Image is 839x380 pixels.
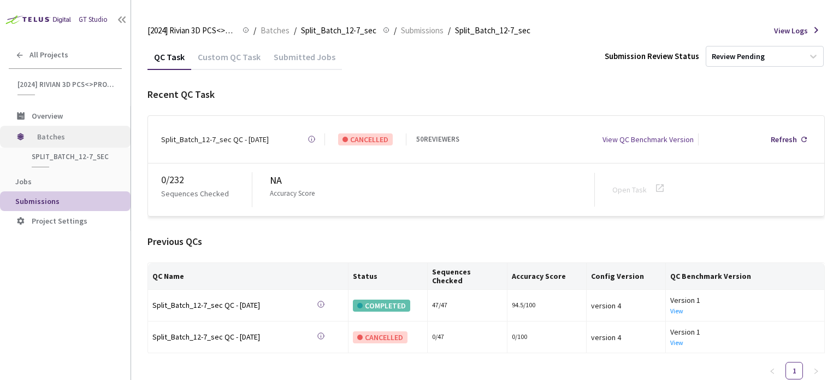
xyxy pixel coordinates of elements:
th: QC Name [148,263,348,290]
span: Batches [261,24,289,37]
button: left [764,362,781,379]
a: Submissions [399,24,446,36]
div: Previous QCs [147,234,825,249]
div: 0 / 232 [161,172,252,188]
th: QC Benchmark Version [666,263,825,290]
th: Accuracy Score [507,263,587,290]
li: Next Page [807,362,825,379]
div: 50 REVIEWERS [416,134,459,145]
th: Status [348,263,428,290]
div: Split_Batch_12-7_sec QC - [DATE] [152,331,305,343]
a: 1 [786,363,802,379]
p: Accuracy Score [270,188,315,199]
li: / [253,24,256,37]
div: View QC Benchmark Version [602,133,694,145]
span: Submissions [401,24,444,37]
div: Version 1 [670,294,820,306]
div: CANCELLED [338,133,393,145]
span: Split_Batch_12-7_sec [32,152,113,161]
li: / [394,24,397,37]
div: Refresh [771,133,797,145]
div: GT Studio [79,14,108,25]
a: Split_Batch_12-7_sec QC - [DATE] [152,299,305,312]
button: right [807,362,825,379]
div: Review Pending [712,51,765,62]
div: Custom QC Task [191,51,267,70]
div: NA [270,173,594,188]
span: Split_Batch_12-7_sec [455,24,530,37]
span: View Logs [774,25,808,37]
span: All Projects [29,50,68,60]
div: version 4 [591,300,661,312]
th: Config Version [587,263,666,290]
div: Recent QC Task [147,87,825,102]
a: Open Task [612,185,647,195]
span: Jobs [15,177,32,186]
a: Batches [258,24,292,36]
li: 1 [785,362,803,379]
p: Sequences Checked [161,188,229,200]
span: right [813,368,819,375]
div: Submitted Jobs [267,51,342,70]
span: Submissions [15,196,60,206]
div: CANCELLED [353,331,407,343]
li: Previous Page [764,362,781,379]
div: QC Task [147,51,191,70]
div: COMPLETED [353,300,410,312]
span: Project Settings [32,216,87,226]
div: 94.5/100 [512,300,582,311]
div: 47 / 47 [432,300,502,311]
li: / [448,24,451,37]
div: Submission Review Status [605,50,699,63]
span: left [769,368,776,375]
div: Split_Batch_12-7_sec QC - [DATE] [161,133,269,145]
div: 0/100 [512,332,582,342]
div: Version 1 [670,326,820,338]
a: View [670,307,683,315]
a: View [670,338,683,347]
th: Sequences Checked [428,263,507,290]
span: [2024] Rivian 3D PCS<>Production [17,80,115,89]
span: [2024] Rivian 3D PCS<>Production [147,24,236,37]
span: Split_Batch_12-7_sec [301,24,376,37]
li: / [294,24,297,37]
div: 0 / 47 [432,332,502,342]
span: Overview [32,111,63,121]
span: Batches [37,126,112,148]
div: version 4 [591,331,661,343]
